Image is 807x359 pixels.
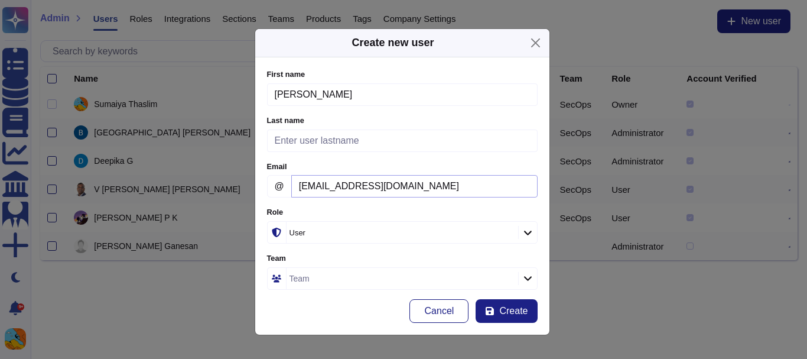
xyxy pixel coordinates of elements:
label: Email [267,163,538,171]
span: Create [499,306,528,316]
div: User [289,229,305,237]
label: Role [267,209,538,216]
div: Team [289,274,310,283]
button: Create [476,299,537,323]
label: Team [267,255,538,263]
input: Enter user firstname [267,83,538,106]
span: @ [267,175,292,198]
span: Cancel [425,306,454,316]
button: Close [526,34,545,52]
input: Enter user lastname [267,130,538,152]
label: First name [267,71,538,79]
button: Cancel [409,299,468,323]
label: Last name [267,117,538,125]
input: Enter email [291,175,538,198]
div: Create new user [352,35,434,51]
